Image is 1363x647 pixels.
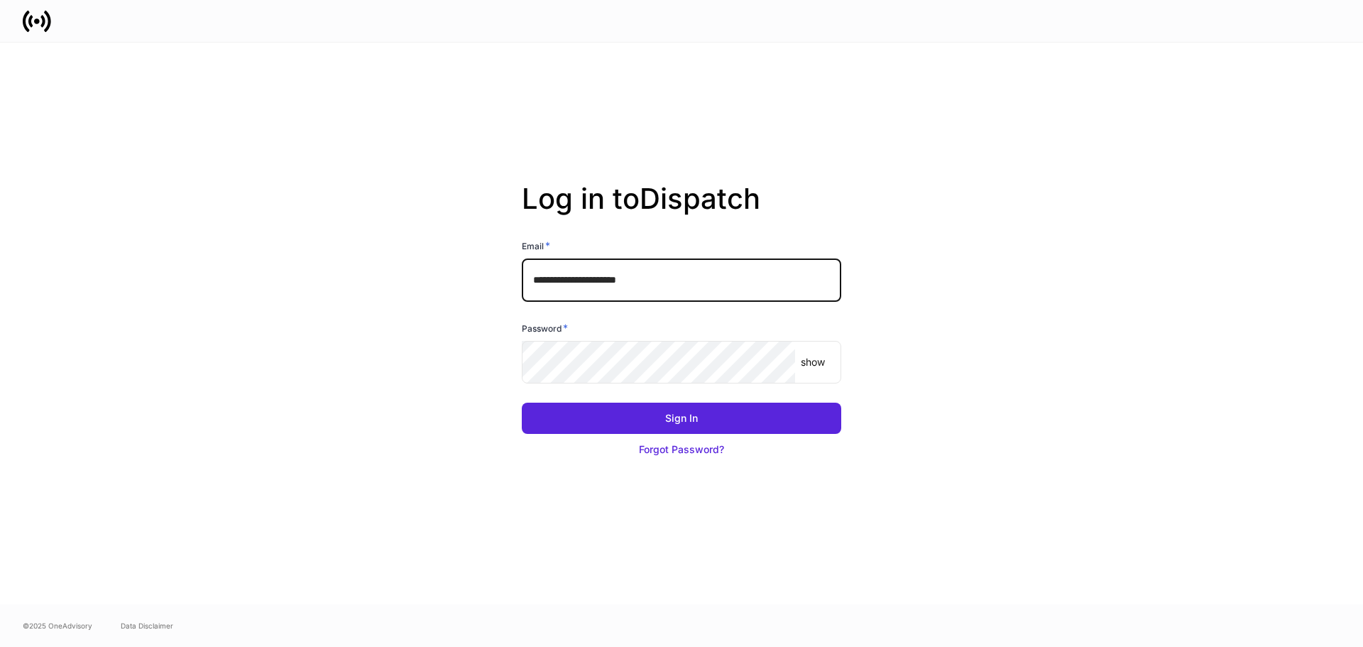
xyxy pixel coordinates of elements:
h6: Email [522,239,550,253]
h6: Password [522,321,568,335]
button: Forgot Password? [522,434,841,465]
div: Sign In [665,411,698,425]
a: Data Disclaimer [121,620,173,631]
span: © 2025 OneAdvisory [23,620,92,631]
button: Sign In [522,403,841,434]
h2: Log in to Dispatch [522,182,841,239]
p: show [801,355,825,369]
div: Forgot Password? [639,442,724,457]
